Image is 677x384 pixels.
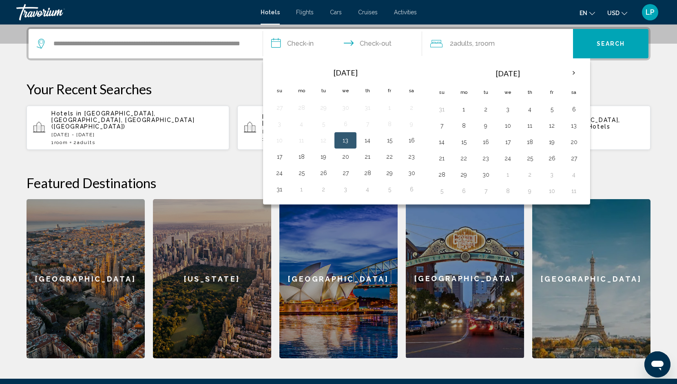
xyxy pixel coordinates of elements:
[295,167,308,179] button: Day 25
[545,185,558,197] button: Day 10
[383,102,396,113] button: Day 1
[405,167,418,179] button: Day 30
[523,136,536,148] button: Day 18
[339,102,352,113] button: Day 30
[454,40,472,47] span: Adults
[580,10,587,16] span: en
[383,151,396,162] button: Day 22
[261,9,280,16] a: Hotels
[273,167,286,179] button: Day 24
[457,153,470,164] button: Day 22
[523,153,536,164] button: Day 25
[383,184,396,195] button: Day 5
[296,9,314,16] span: Flights
[479,153,492,164] button: Day 23
[27,105,229,150] button: Hotels in [GEOGRAPHIC_DATA], [GEOGRAPHIC_DATA], [GEOGRAPHIC_DATA] ([GEOGRAPHIC_DATA])[DATE] - [DA...
[361,167,374,179] button: Day 28
[273,151,286,162] button: Day 17
[532,199,650,358] a: [GEOGRAPHIC_DATA]
[317,135,330,146] button: Day 12
[27,199,145,358] a: [GEOGRAPHIC_DATA]
[523,104,536,115] button: Day 4
[607,7,627,19] button: Change currency
[639,4,661,21] button: User Menu
[479,120,492,131] button: Day 9
[453,64,563,83] th: [DATE]
[290,64,400,82] th: [DATE]
[263,29,422,58] button: Check in and out dates
[406,199,524,358] a: [GEOGRAPHIC_DATA]
[27,175,650,191] h2: Featured Destinations
[237,105,440,150] button: Hotels in [GEOGRAPHIC_DATA], [GEOGRAPHIC_DATA] ([GEOGRAPHIC_DATA])[DATE] - [DATE]1Room2Adults
[16,4,252,20] a: Travorium
[644,351,670,377] iframe: Button to launch messaging window
[478,40,495,47] span: Room
[523,185,536,197] button: Day 9
[523,120,536,131] button: Day 11
[435,153,448,164] button: Day 21
[27,81,650,97] p: Your Recent Searches
[567,153,580,164] button: Day 27
[563,64,585,82] button: Next month
[279,199,398,358] div: [GEOGRAPHIC_DATA]
[457,104,470,115] button: Day 1
[545,104,558,115] button: Day 5
[545,169,558,180] button: Day 3
[361,118,374,130] button: Day 7
[330,9,342,16] a: Cars
[545,136,558,148] button: Day 19
[317,184,330,195] button: Day 2
[339,167,352,179] button: Day 27
[77,140,95,145] span: Adults
[339,151,352,162] button: Day 20
[545,120,558,131] button: Day 12
[317,118,330,130] button: Day 5
[273,102,286,113] button: Day 27
[383,135,396,146] button: Day 15
[405,184,418,195] button: Day 6
[262,136,279,142] span: 1
[501,185,514,197] button: Day 8
[472,38,495,49] span: , 1
[501,169,514,180] button: Day 1
[295,102,308,113] button: Day 28
[54,140,68,145] span: Room
[501,104,514,115] button: Day 3
[457,120,470,131] button: Day 8
[580,7,595,19] button: Change language
[573,29,648,58] button: Search
[435,120,448,131] button: Day 7
[262,113,408,127] span: [GEOGRAPHIC_DATA], [GEOGRAPHIC_DATA] ([GEOGRAPHIC_DATA])
[435,185,448,197] button: Day 5
[450,38,472,49] span: 2
[51,140,68,145] span: 1
[405,102,418,113] button: Day 2
[361,135,374,146] button: Day 14
[545,153,558,164] button: Day 26
[501,153,514,164] button: Day 24
[295,151,308,162] button: Day 18
[457,169,470,180] button: Day 29
[358,9,378,16] a: Cruises
[361,102,374,113] button: Day 31
[479,136,492,148] button: Day 16
[646,8,655,16] span: LP
[273,184,286,195] button: Day 31
[607,10,619,16] span: USD
[361,184,374,195] button: Day 4
[317,167,330,179] button: Day 26
[51,110,82,117] span: Hotels in
[394,9,417,16] a: Activities
[29,29,648,58] div: Search widget
[567,185,580,197] button: Day 11
[479,169,492,180] button: Day 30
[479,185,492,197] button: Day 7
[435,136,448,148] button: Day 14
[339,135,352,146] button: Day 13
[406,199,524,358] div: [GEOGRAPHIC_DATA]
[51,132,223,138] p: [DATE] - [DATE]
